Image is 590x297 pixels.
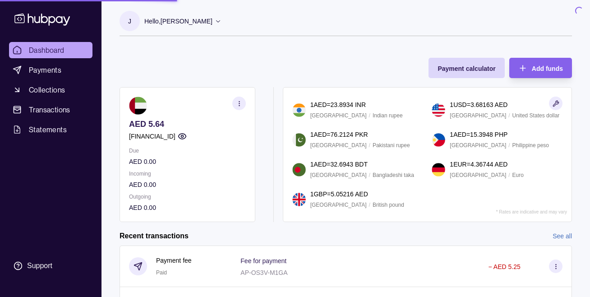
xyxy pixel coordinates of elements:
[292,193,306,206] img: gb
[512,170,524,180] p: Euro
[432,133,445,147] img: ph
[369,111,370,121] p: /
[450,140,506,150] p: [GEOGRAPHIC_DATA]
[129,97,147,115] img: ae
[438,65,495,72] span: Payment calculator
[450,159,507,169] p: 1 EUR = 4.36744 AED
[369,200,370,210] p: /
[450,100,507,110] p: 1 USD = 3.68163 AED
[450,130,507,139] p: 1 AED = 15.3948 PHP
[129,146,246,156] p: Due
[27,261,52,271] div: Support
[310,140,367,150] p: [GEOGRAPHIC_DATA]
[373,111,403,121] p: Indian rupee
[156,255,192,265] p: Payment fee
[29,124,67,135] span: Statements
[128,16,131,26] p: J
[310,130,368,139] p: 1 AED = 76.2124 PKR
[310,189,368,199] p: 1 GBP = 5.05216 AED
[310,100,366,110] p: 1 AED = 23.8934 INR
[292,163,306,176] img: bd
[120,231,189,241] h2: Recent transactions
[240,269,287,276] p: AP-OS3V-M1GA
[240,257,286,265] p: Fee for payment
[450,111,506,121] p: [GEOGRAPHIC_DATA]
[292,103,306,117] img: in
[373,200,404,210] p: British pound
[532,65,563,72] span: Add funds
[450,170,506,180] p: [GEOGRAPHIC_DATA]
[292,133,306,147] img: pk
[508,111,510,121] p: /
[129,192,246,202] p: Outgoing
[310,159,368,169] p: 1 AED = 32.6943 BDT
[496,209,567,214] p: * Rates are indicative and may vary
[9,62,92,78] a: Payments
[156,269,167,276] span: Paid
[432,103,445,117] img: us
[509,58,572,78] button: Add funds
[512,140,549,150] p: Philippine peso
[129,180,246,190] p: AED 0.00
[369,170,370,180] p: /
[29,104,70,115] span: Transactions
[429,58,504,78] button: Payment calculator
[129,203,246,213] p: AED 0.00
[29,65,61,75] span: Payments
[508,140,510,150] p: /
[310,200,367,210] p: [GEOGRAPHIC_DATA]
[29,84,65,95] span: Collections
[9,256,92,275] a: Support
[512,111,560,121] p: United States dollar
[9,42,92,58] a: Dashboard
[369,140,370,150] p: /
[9,82,92,98] a: Collections
[9,121,92,138] a: Statements
[144,16,212,26] p: Hello, [PERSON_NAME]
[432,163,445,176] img: de
[129,119,246,129] p: AED 5.64
[373,170,414,180] p: Bangladeshi taka
[29,45,65,56] span: Dashboard
[310,111,367,121] p: [GEOGRAPHIC_DATA]
[489,263,521,270] p: − AED 5.25
[129,131,175,141] p: [FINANCIAL_ID]
[9,102,92,118] a: Transactions
[553,231,572,241] a: See all
[310,170,367,180] p: [GEOGRAPHIC_DATA]
[129,157,246,167] p: AED 0.00
[373,140,410,150] p: Pakistani rupee
[129,169,246,179] p: Incoming
[508,170,510,180] p: /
